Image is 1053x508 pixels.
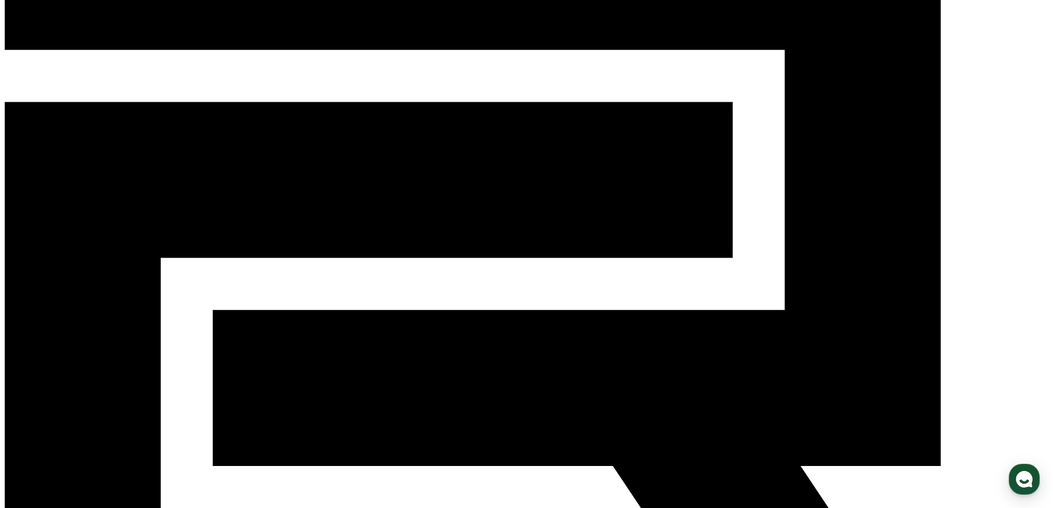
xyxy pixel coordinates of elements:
[3,350,73,378] a: 홈
[143,350,212,378] a: 설정
[73,350,143,378] a: 대화
[101,368,114,376] span: 대화
[171,367,184,376] span: 설정
[35,367,41,376] span: 홈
